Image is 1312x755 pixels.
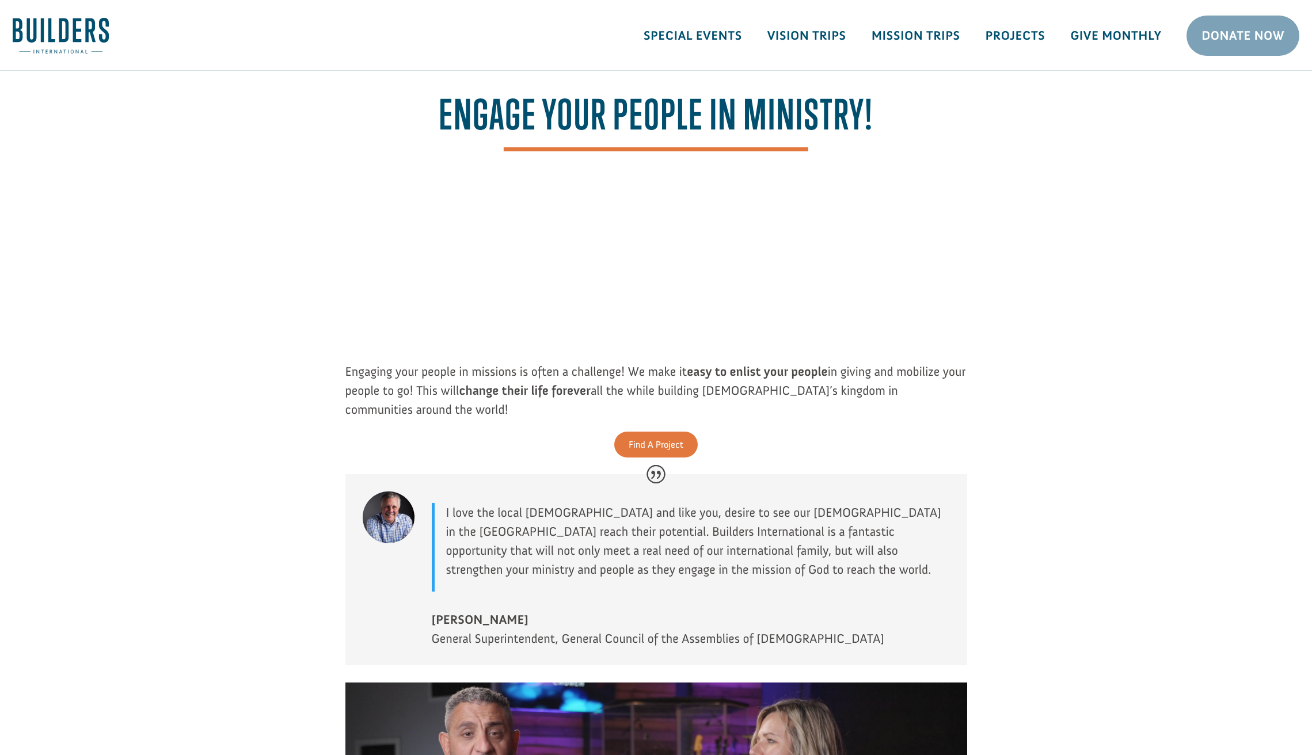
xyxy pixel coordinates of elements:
span: Engage your people in ministry! [439,90,873,151]
span: [PERSON_NAME] [432,610,950,629]
span: General Superintendent [432,631,556,646]
strong: easy to enlist your people [687,364,828,379]
a: Give Monthly [1058,19,1174,52]
a: Mission Trips [859,19,973,52]
a: Find A Project [614,432,698,457]
strong: change their life forever [459,383,590,398]
a: Donate Now [1186,16,1299,56]
span: , [556,631,558,646]
p: I love the local [DEMOGRAPHIC_DATA] and like you, desire to see our [DEMOGRAPHIC_DATA] in the [GE... [446,503,950,592]
p: Engaging your people in missions is often a challenge! We make it in giving and mobilize your peo... [345,362,967,432]
img: Builders International [13,18,109,54]
a: Projects [973,19,1058,52]
a: Special Events [631,19,755,52]
a: Vision Trips [755,19,859,52]
span: General Council of the Assemblies of [DEMOGRAPHIC_DATA] [562,631,884,646]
